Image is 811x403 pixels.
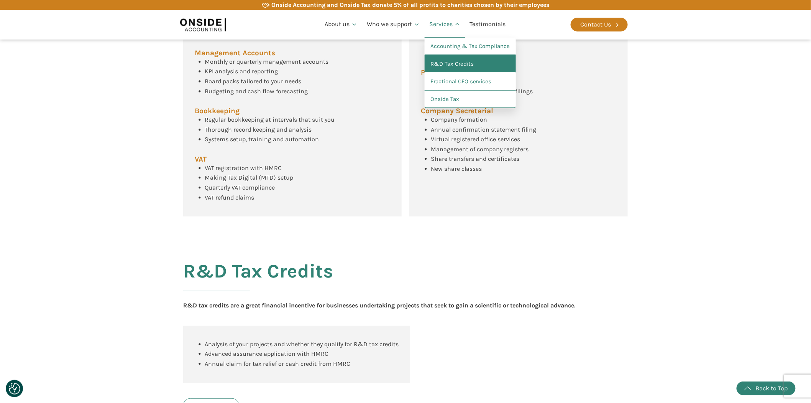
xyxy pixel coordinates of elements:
[431,145,529,153] span: Management of company registers
[205,135,319,143] span: Systems setup, training and automation
[183,301,575,311] div: R&D tax credits are a great financial incentive for businesses undertaking projects that seek to ...
[205,350,328,357] span: Advanced assurance application with HMRC
[431,126,536,133] span: Annual confirmation statement filing
[571,18,628,31] a: Contact Us
[205,58,328,65] span: Monthly or quarterly management accounts
[205,360,350,367] span: Annual claim for tax relief or cash credit from HMRC
[425,38,516,55] a: Accounting & Tax Compliance
[205,184,275,191] span: Quarterly VAT compliance
[320,12,362,38] a: About us
[205,78,301,85] span: Board packs tailored to your needs
[195,50,275,57] span: Management Accounts
[362,12,425,38] a: Who we support
[195,156,207,163] span: VAT
[180,16,226,33] img: Onside Accounting
[425,55,516,73] a: R&D Tax Credits
[421,107,493,115] span: Company Secretarial
[205,126,312,133] span: Thorough record keeping and analysis
[9,383,20,395] img: Revisit consent button
[195,107,240,115] span: Bookkeeping
[205,88,308,95] span: Budgeting and cash flow forecasting
[737,382,796,395] a: Back to Top
[205,340,399,348] span: Analysis of your projects and whether they qualify for R&D tax credits
[425,91,516,108] a: Onside Tax
[465,12,511,38] a: Testimonials
[9,383,20,395] button: Consent Preferences
[205,116,335,123] span: Regular bookkeeping at intervals that suit you
[205,164,282,172] span: VAT registration with HMRC
[431,135,520,143] span: Virtual registered office services
[421,69,452,76] span: Pensions
[431,155,519,162] span: Share transfers and certificates
[205,174,293,181] span: Making Tax Digital (MTD) setup
[205,68,278,75] span: KPI analysis and reporting
[431,116,487,123] span: Company formation
[183,261,333,301] h2: R&D Tax Credits
[431,165,482,172] span: New share classes
[756,383,788,393] div: Back to Top
[580,20,611,30] div: Contact Us
[425,73,516,91] a: Fractional CFO services
[425,12,465,38] a: Services
[205,194,254,201] span: VAT refund claims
